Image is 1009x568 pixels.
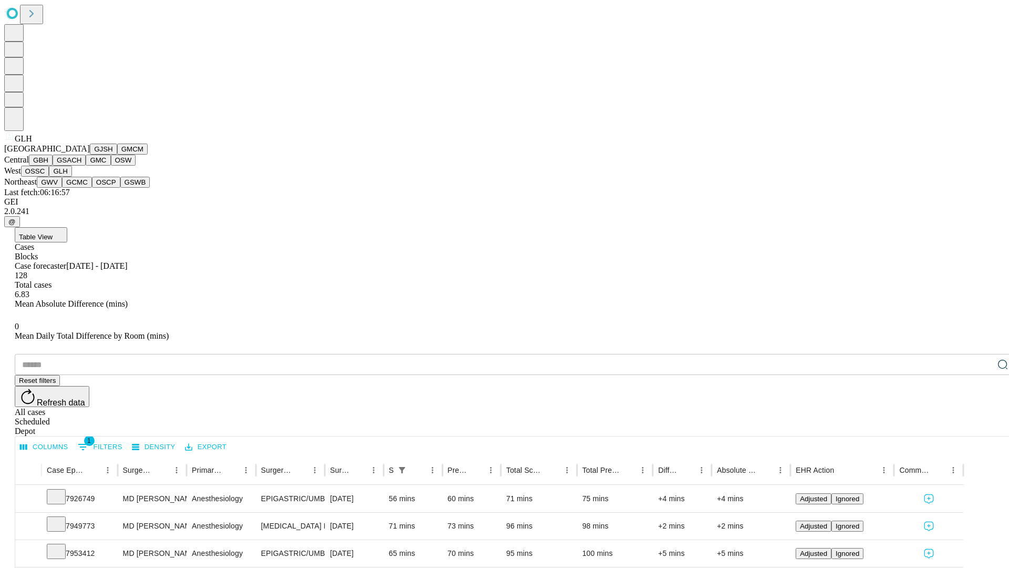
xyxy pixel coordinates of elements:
div: 95 mins [506,540,572,567]
div: 65 mins [389,540,437,567]
span: West [4,166,21,175]
span: Case forecaster [15,261,66,270]
button: Menu [635,463,650,478]
button: Sort [86,463,100,478]
span: Ignored [836,522,859,530]
div: +5 mins [658,540,706,567]
div: Total Predicted Duration [582,466,620,474]
span: Table View [19,233,53,241]
div: +4 mins [717,485,785,512]
button: Show filters [395,463,409,478]
span: 1 [84,435,95,446]
div: Anesthesiology [192,513,250,540]
button: Menu [946,463,961,478]
button: GSACH [53,155,86,166]
button: Ignored [831,493,863,504]
div: MD [PERSON_NAME] [PERSON_NAME] Md [123,540,181,567]
button: Menu [773,463,788,478]
button: Sort [758,463,773,478]
span: Adjusted [800,550,827,557]
button: GMCM [117,144,148,155]
span: 6.83 [15,290,29,299]
div: 7953412 [47,540,112,567]
button: Refresh data [15,386,89,407]
div: Surgeon Name [123,466,153,474]
button: GCMC [62,177,92,188]
button: Menu [483,463,498,478]
div: 71 mins [389,513,437,540]
span: Refresh data [37,398,85,407]
span: @ [8,218,16,226]
button: Export [182,439,229,455]
div: 60 mins [448,485,496,512]
button: GWV [37,177,62,188]
button: OSW [111,155,136,166]
button: GMC [86,155,110,166]
button: GJSH [90,144,117,155]
button: @ [4,216,20,227]
div: 71 mins [506,485,572,512]
div: 2.0.241 [4,207,1005,216]
button: Expand [20,545,36,563]
div: Comments [899,466,930,474]
span: GLH [15,134,32,143]
button: Expand [20,490,36,509]
button: Adjusted [796,548,831,559]
div: MD [PERSON_NAME] [PERSON_NAME] Md [123,513,181,540]
button: OSSC [21,166,49,177]
button: Sort [224,463,239,478]
button: Sort [410,463,425,478]
button: Sort [155,463,169,478]
div: Anesthesiology [192,485,250,512]
button: Sort [293,463,307,478]
span: Reset filters [19,377,56,384]
span: 0 [15,322,19,331]
span: [DATE] - [DATE] [66,261,127,270]
span: Total cases [15,280,52,289]
button: Sort [835,463,850,478]
span: [GEOGRAPHIC_DATA] [4,144,90,153]
button: Menu [169,463,184,478]
button: Adjusted [796,493,831,504]
div: +2 mins [717,513,785,540]
button: Reset filters [15,375,60,386]
div: Difference [658,466,678,474]
button: Menu [307,463,322,478]
button: Sort [621,463,635,478]
span: Central [4,155,29,164]
div: Case Epic Id [47,466,85,474]
span: Adjusted [800,495,827,503]
div: Absolute Difference [717,466,757,474]
button: Ignored [831,521,863,532]
button: Menu [100,463,115,478]
button: Adjusted [796,521,831,532]
div: Anesthesiology [192,540,250,567]
span: Ignored [836,495,859,503]
div: +4 mins [658,485,706,512]
button: OSCP [92,177,120,188]
span: Mean Absolute Difference (mins) [15,299,128,308]
div: Scheduled In Room Duration [389,466,394,474]
button: Select columns [17,439,71,455]
button: Ignored [831,548,863,559]
div: 7949773 [47,513,112,540]
div: 70 mins [448,540,496,567]
span: Last fetch: 06:16:57 [4,188,70,197]
button: Menu [366,463,381,478]
button: GSWB [120,177,150,188]
span: 128 [15,271,27,280]
div: Surgery Name [261,466,292,474]
div: Predicted In Room Duration [448,466,468,474]
div: GEI [4,197,1005,207]
div: [MEDICAL_DATA] PARTIAL [261,513,320,540]
div: +2 mins [658,513,706,540]
span: Ignored [836,550,859,557]
button: Menu [877,463,891,478]
button: Sort [469,463,483,478]
div: MD [PERSON_NAME] [PERSON_NAME] Md [123,485,181,512]
button: Table View [15,227,67,242]
span: Adjusted [800,522,827,530]
button: Sort [545,463,560,478]
span: Northeast [4,177,37,186]
div: 98 mins [582,513,648,540]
